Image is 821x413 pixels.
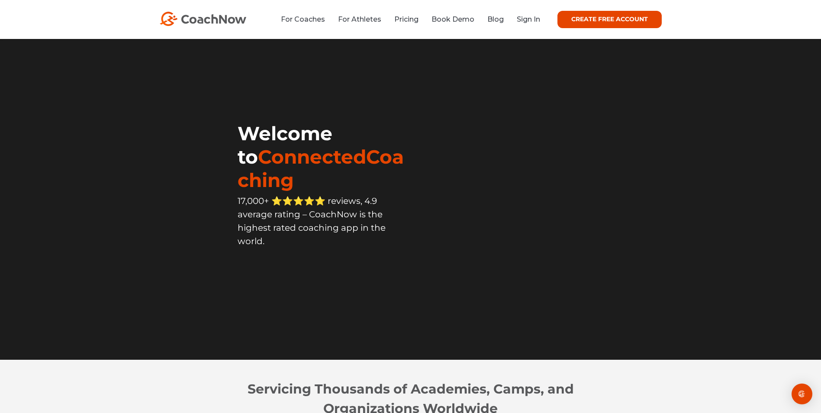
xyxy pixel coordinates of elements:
span: ConnectedCoaching [238,145,404,192]
img: CoachNow Logo [160,12,246,26]
a: Pricing [394,15,419,23]
div: Open Intercom Messenger [792,384,812,404]
span: 17,000+ ⭐️⭐️⭐️⭐️⭐️ reviews, 4.9 average rating – CoachNow is the highest rated coaching app in th... [238,196,386,246]
iframe: Embedded CTA [238,267,410,293]
a: Sign In [517,15,540,23]
a: CREATE FREE ACCOUNT [557,11,662,28]
a: Blog [487,15,504,23]
a: For Coaches [281,15,325,23]
a: Book Demo [431,15,474,23]
a: For Athletes [338,15,381,23]
h1: Welcome to [238,122,410,192]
